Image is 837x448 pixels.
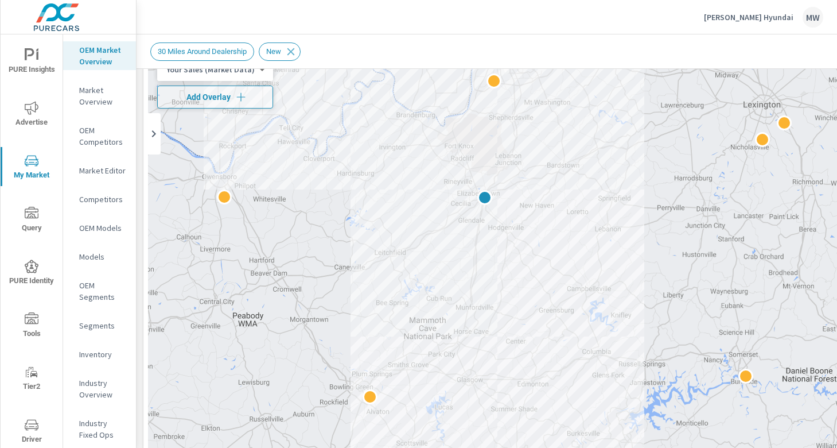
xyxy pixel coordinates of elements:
[79,349,127,360] p: Inventory
[63,248,136,265] div: Models
[4,312,59,341] span: Tools
[79,125,127,148] p: OEM Competitors
[79,320,127,331] p: Segments
[79,84,127,107] p: Market Overview
[79,377,127,400] p: Industry Overview
[79,251,127,262] p: Models
[79,194,127,205] p: Competitors
[63,415,136,443] div: Industry Fixed Ops
[79,418,127,441] p: Industry Fixed Ops
[79,165,127,176] p: Market Editor
[803,7,823,28] div: MW
[4,418,59,446] span: Driver
[63,122,136,150] div: OEM Competitors
[63,191,136,208] div: Competitors
[162,91,268,103] span: Add Overlay
[63,346,136,363] div: Inventory
[63,162,136,179] div: Market Editor
[63,219,136,237] div: OEM Models
[79,44,127,67] p: OEM Market Overview
[166,64,255,75] p: Your Sales (Market Data)
[259,43,301,61] div: New
[63,317,136,334] div: Segments
[79,280,127,303] p: OEM Segments
[63,277,136,306] div: OEM Segments
[259,47,288,56] span: New
[4,207,59,235] span: Query
[157,64,264,75] div: Your Sales (Market Data)
[4,101,59,129] span: Advertise
[4,260,59,288] span: PURE Identity
[63,41,136,70] div: OEM Market Overview
[4,154,59,182] span: My Market
[63,82,136,110] div: Market Overview
[4,365,59,393] span: Tier2
[79,222,127,234] p: OEM Models
[704,12,793,22] p: [PERSON_NAME] Hyundai
[151,47,254,56] span: 30 Miles Around Dealership
[63,374,136,403] div: Industry Overview
[4,48,59,76] span: PURE Insights
[157,86,273,109] button: Add Overlay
